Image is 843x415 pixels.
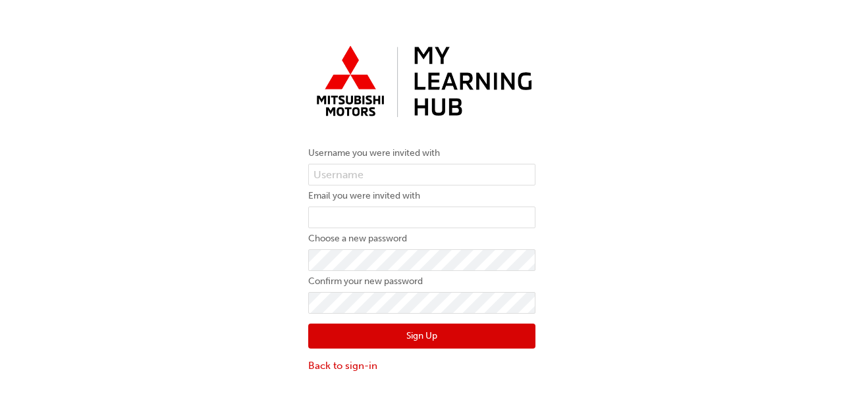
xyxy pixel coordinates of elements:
label: Username you were invited with [308,145,535,161]
input: Username [308,164,535,186]
label: Confirm your new password [308,274,535,289]
img: mmal [308,39,535,126]
label: Email you were invited with [308,188,535,204]
a: Back to sign-in [308,358,535,374]
label: Choose a new password [308,231,535,247]
button: Sign Up [308,324,535,349]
